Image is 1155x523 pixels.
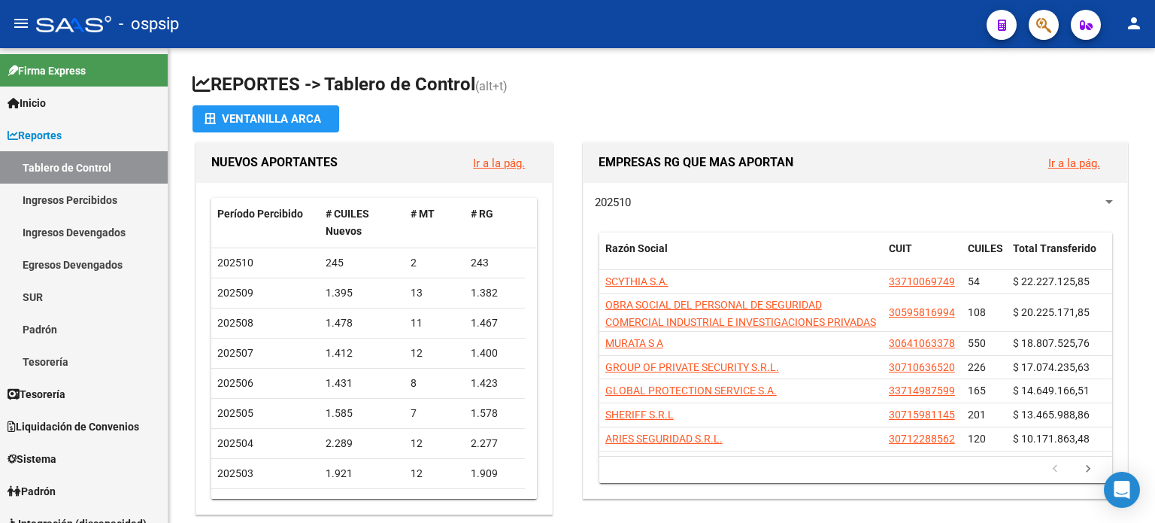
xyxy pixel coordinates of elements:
[411,405,459,422] div: 7
[595,196,631,209] span: 202510
[217,497,253,509] span: 202502
[411,254,459,272] div: 2
[411,375,459,392] div: 8
[1013,433,1090,445] span: $ 10.171.863,48
[326,465,399,482] div: 1.921
[12,14,30,32] mat-icon: menu
[326,208,369,237] span: # CUILES Nuevos
[8,95,46,111] span: Inicio
[217,317,253,329] span: 202508
[411,315,459,332] div: 11
[889,306,955,318] span: 30595816994
[968,385,986,397] span: 165
[889,409,955,421] span: 30715981145
[605,242,668,254] span: Razón Social
[1036,149,1112,177] button: Ir a la pág.
[599,233,883,282] datatable-header-cell: Razón Social
[1074,461,1102,478] a: go to next page
[326,435,399,452] div: 2.289
[8,62,86,79] span: Firma Express
[1013,361,1090,373] span: $ 17.074.235,63
[405,198,465,248] datatable-header-cell: # MT
[217,347,253,359] span: 202507
[883,233,962,282] datatable-header-cell: CUIT
[1013,337,1090,349] span: $ 18.807.525,76
[889,433,955,445] span: 30712288562
[8,418,139,435] span: Liquidación de Convenios
[599,155,793,169] span: EMPRESAS RG QUE MAS APORTAN
[217,208,303,220] span: Período Percibido
[1013,242,1096,254] span: Total Transferido
[605,337,663,349] span: MURATA S A
[326,345,399,362] div: 1.412
[1013,306,1090,318] span: $ 20.225.171,85
[889,275,955,287] span: 33710069749
[968,275,980,287] span: 54
[411,435,459,452] div: 12
[326,284,399,302] div: 1.395
[1013,275,1090,287] span: $ 22.227.125,85
[192,72,1131,99] h1: REPORTES -> Tablero de Control
[968,306,986,318] span: 108
[326,405,399,422] div: 1.585
[471,405,519,422] div: 1.578
[968,433,986,445] span: 120
[471,375,519,392] div: 1.423
[192,105,339,132] button: Ventanilla ARCA
[605,361,779,373] span: GROUP OF PRIVATE SECURITY S.R.L.
[889,385,955,397] span: 33714987599
[217,437,253,449] span: 202504
[217,467,253,479] span: 202503
[605,299,876,328] span: OBRA SOCIAL DEL PERSONAL DE SEGURIDAD COMERCIAL INDUSTRIAL E INVESTIGACIONES PRIVADAS
[8,483,56,500] span: Padrón
[465,198,525,248] datatable-header-cell: # RG
[211,198,320,248] datatable-header-cell: Período Percibido
[217,287,253,299] span: 202509
[962,233,1007,282] datatable-header-cell: CUILES
[968,409,986,421] span: 201
[889,242,912,254] span: CUIT
[605,385,777,397] span: GLOBAL PROTECTION SERVICE S.A.
[889,361,955,373] span: 30710636520
[411,208,435,220] span: # MT
[326,315,399,332] div: 1.478
[217,407,253,419] span: 202505
[473,157,525,170] a: Ir a la pág.
[119,8,179,41] span: - ospsip
[211,155,338,169] span: NUEVOS APORTANTES
[471,208,493,220] span: # RG
[461,149,537,177] button: Ir a la pág.
[1007,233,1112,282] datatable-header-cell: Total Transferido
[968,242,1003,254] span: CUILES
[968,337,986,349] span: 550
[471,495,519,512] div: 2.044
[320,198,405,248] datatable-header-cell: # CUILES Nuevos
[968,361,986,373] span: 226
[471,254,519,272] div: 243
[411,345,459,362] div: 12
[205,105,327,132] div: Ventanilla ARCA
[605,275,668,287] span: SCYTHIA S.A.
[411,495,459,512] div: 12
[8,127,62,144] span: Reportes
[1041,461,1069,478] a: go to previous page
[471,435,519,452] div: 2.277
[326,495,399,512] div: 2.056
[471,284,519,302] div: 1.382
[605,409,674,421] span: SHERIFF S.R.L
[889,337,955,349] span: 30641063378
[8,451,56,467] span: Sistema
[471,345,519,362] div: 1.400
[217,377,253,389] span: 202506
[411,284,459,302] div: 13
[1013,385,1090,397] span: $ 14.649.166,51
[471,315,519,332] div: 1.467
[1104,472,1140,508] div: Open Intercom Messenger
[471,465,519,482] div: 1.909
[8,386,65,403] span: Tesorería
[475,79,508,93] span: (alt+t)
[326,254,399,272] div: 245
[605,433,723,445] span: ARIES SEGURIDAD S.R.L.
[411,465,459,482] div: 12
[1013,409,1090,421] span: $ 13.465.988,86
